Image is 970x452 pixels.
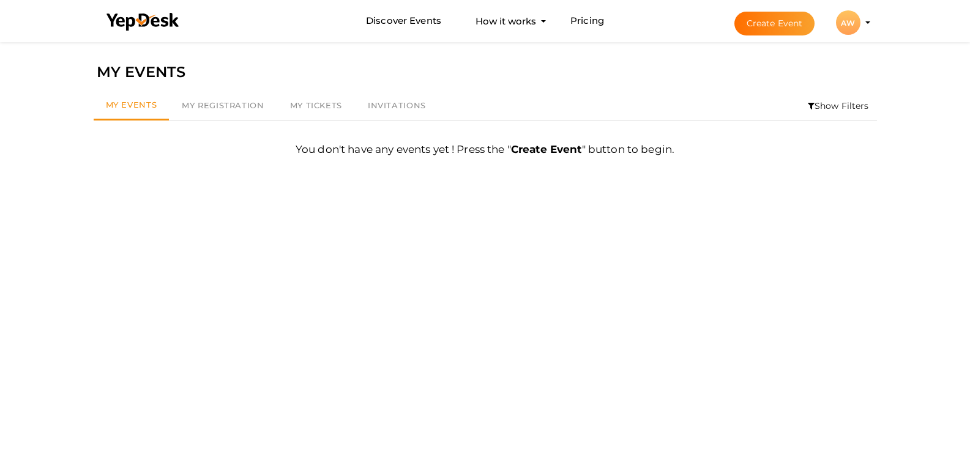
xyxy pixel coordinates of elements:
a: My Registration [169,92,277,120]
a: My Events [94,92,170,120]
button: Create Event [734,12,815,35]
a: Invitations [355,92,439,120]
span: Invitations [368,100,426,110]
a: Discover Events [366,10,441,32]
b: Create Event [511,143,582,155]
button: AW [832,10,864,35]
a: My Tickets [277,92,355,120]
div: AW [836,10,860,35]
span: My Registration [182,100,264,110]
label: You don't have any events yet ! Press the " " button to begin. [296,142,674,166]
div: MY EVENTS [97,61,874,84]
a: Pricing [570,10,604,32]
button: How it works [472,10,540,32]
span: My Tickets [290,100,342,110]
li: Show Filters [800,92,877,120]
profile-pic: AW [836,18,860,28]
span: My Events [106,100,157,109]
